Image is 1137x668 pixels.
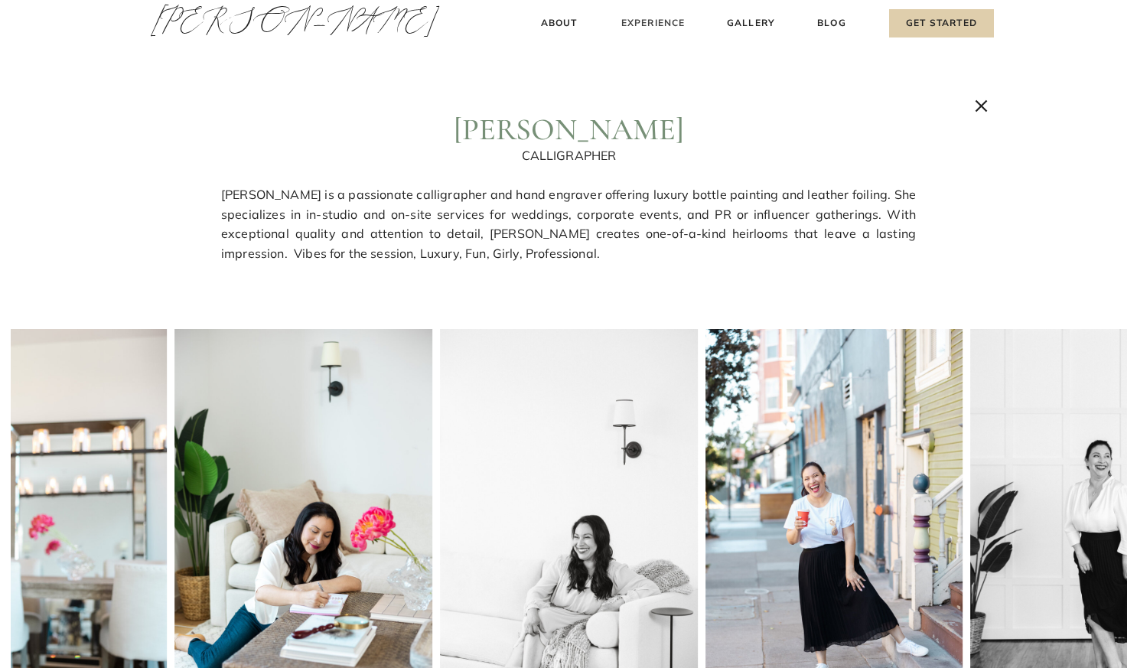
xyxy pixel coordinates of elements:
h2: Calligrapher [398,146,740,158]
a: Blog [814,15,849,31]
a: Experience [619,15,687,31]
a: Gallery [725,15,777,31]
p: [PERSON_NAME] is a passionate calligrapher and hand engraver offering luxury bottle painting and ... [221,185,916,302]
a: Get Started [889,9,994,37]
a: About [536,15,582,31]
h2: [PERSON_NAME] [400,111,737,142]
